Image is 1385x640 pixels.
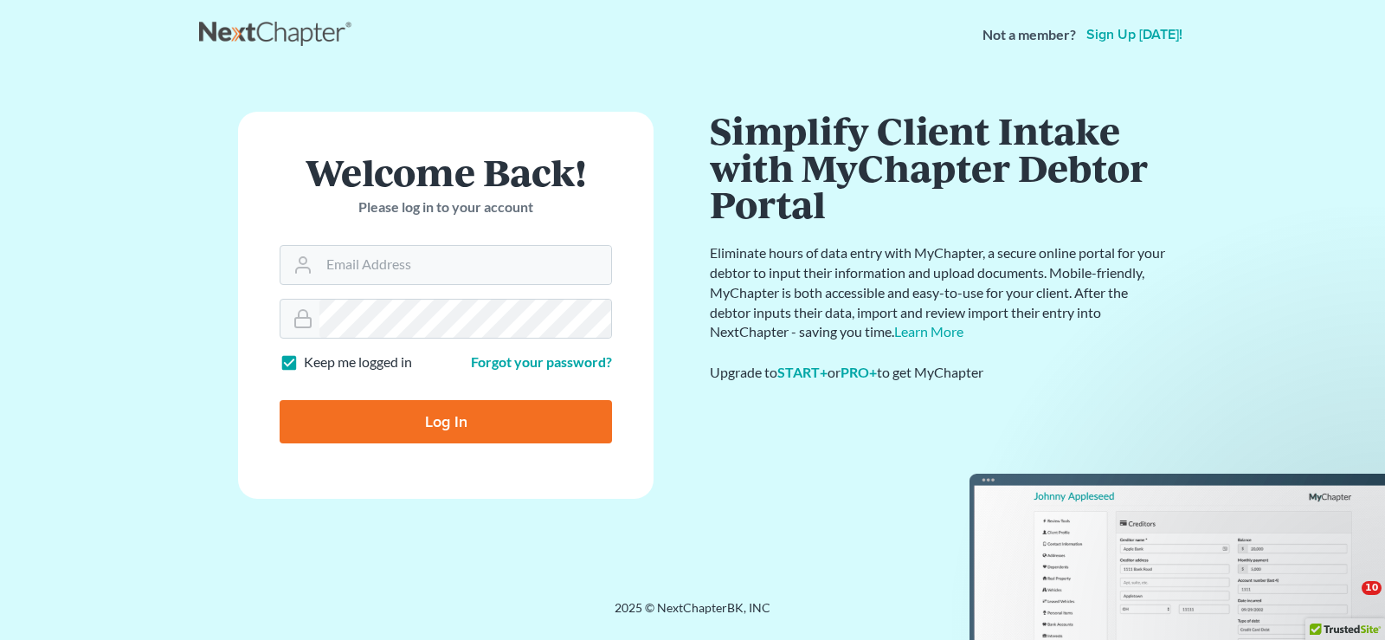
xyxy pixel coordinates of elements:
div: 2025 © NextChapterBK, INC [199,599,1186,630]
span: 10 [1362,581,1382,595]
input: Log In [280,400,612,443]
div: Upgrade to or to get MyChapter [710,363,1169,383]
a: Learn More [894,323,963,339]
p: Eliminate hours of data entry with MyChapter, a secure online portal for your debtor to input the... [710,243,1169,342]
input: Email Address [319,246,611,284]
label: Keep me logged in [304,352,412,372]
a: Sign up [DATE]! [1083,28,1186,42]
a: PRO+ [841,364,877,380]
a: Forgot your password? [471,353,612,370]
h1: Welcome Back! [280,153,612,191]
h1: Simplify Client Intake with MyChapter Debtor Portal [710,112,1169,223]
a: START+ [777,364,828,380]
iframe: Intercom live chat [1326,581,1368,623]
p: Please log in to your account [280,197,612,217]
strong: Not a member? [982,25,1076,45]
